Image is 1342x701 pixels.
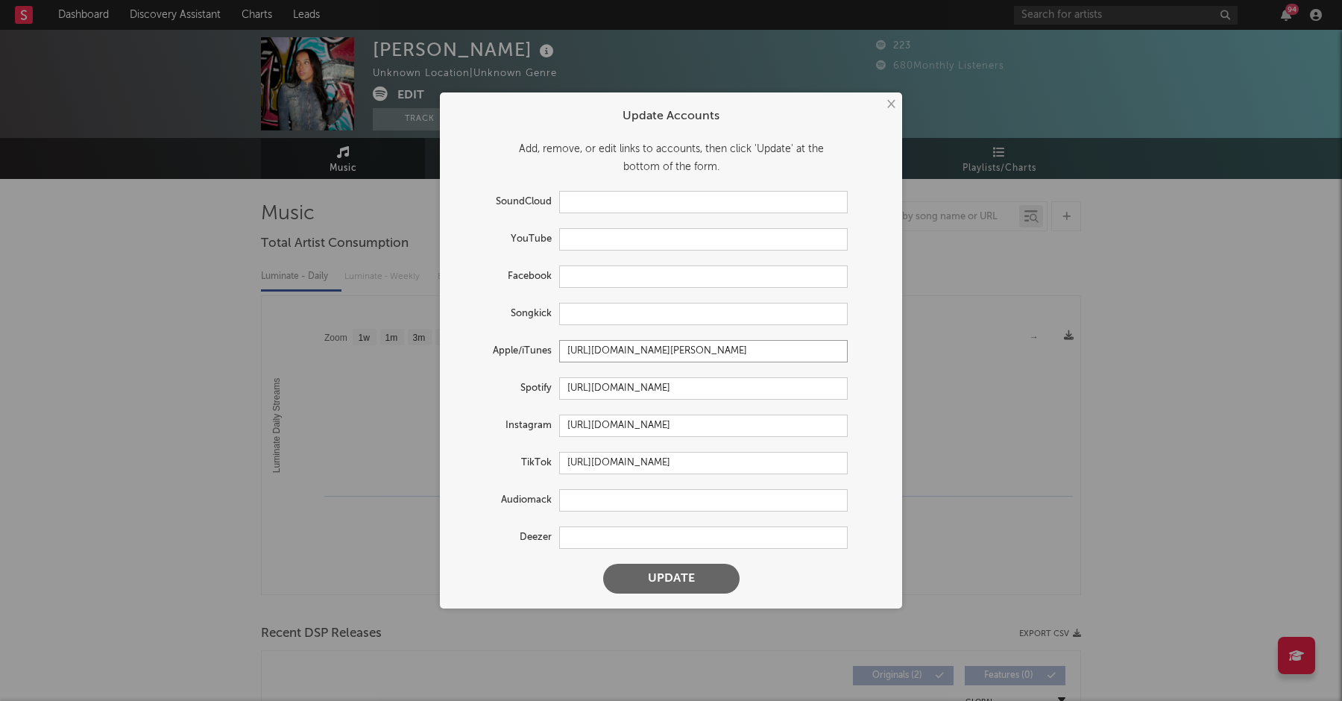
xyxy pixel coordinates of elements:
label: Songkick [455,305,559,323]
label: Instagram [455,417,559,435]
div: Add, remove, or edit links to accounts, then click 'Update' at the bottom of the form. [455,140,887,176]
label: YouTube [455,230,559,248]
button: Update [603,564,740,594]
div: Update Accounts [455,107,887,125]
label: Apple/iTunes [455,342,559,360]
label: Facebook [455,268,559,286]
label: Spotify [455,380,559,397]
label: Audiomack [455,491,559,509]
label: SoundCloud [455,193,559,211]
label: Deezer [455,529,559,547]
button: × [882,96,898,113]
label: TikTok [455,454,559,472]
